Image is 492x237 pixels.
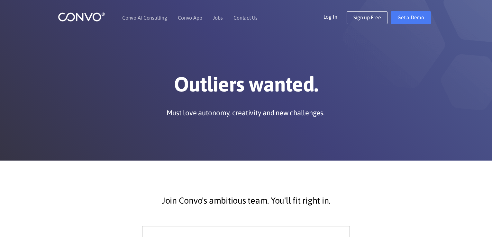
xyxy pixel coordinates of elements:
[58,12,105,22] img: logo_1.png
[68,72,424,101] h1: Outliers wanted.
[213,15,223,20] a: Jobs
[122,15,167,20] a: Convo AI Consulting
[72,193,420,209] p: Join Convo's ambitious team. You'll fit right in.
[167,108,324,118] p: Must love autonomy, creativity and new challenges.
[233,15,258,20] a: Contact Us
[347,11,387,24] a: Sign up Free
[178,15,202,20] a: Convo App
[391,11,431,24] a: Get a Demo
[323,11,347,22] a: Log In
